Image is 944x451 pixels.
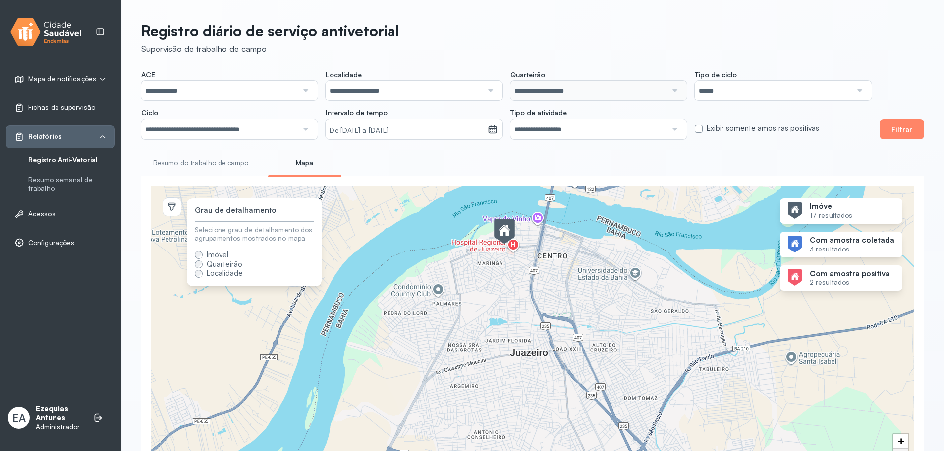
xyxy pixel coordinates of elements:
[14,238,107,248] a: Configurações
[14,103,107,113] a: Fichas de supervisão
[207,259,242,269] span: Quarteirão
[28,210,56,218] span: Acessos
[810,269,890,279] strong: Com amostra positiva
[141,155,260,171] a: Resumo do trabalho de campo
[28,239,74,247] span: Configurações
[10,16,82,48] img: logo.svg
[510,70,545,79] span: Quarteirão
[326,108,388,117] span: Intervalo de tempo
[788,236,802,252] img: Imagem
[326,70,362,79] span: Localidade
[141,70,155,79] span: ACE
[28,103,95,112] span: Fichas de supervisão
[893,434,908,449] a: Zoom in
[28,174,115,195] a: Resumo semanal de trabalho
[810,245,894,253] small: 3 resultados
[810,278,890,287] small: 2 resultados
[695,70,737,79] span: Tipo de ciclo
[36,423,83,431] p: Administrador
[898,435,904,447] span: +
[14,209,107,219] a: Acessos
[195,206,276,215] div: Grau de detalhamento
[141,44,399,54] div: Supervisão de trabalho de campo
[28,132,62,141] span: Relatórios
[788,202,802,219] img: Imagem
[12,411,26,424] span: EA
[880,119,924,139] button: Filtrar
[207,250,228,259] span: Imóvel
[141,22,399,40] p: Registro diário de serviço antivetorial
[330,126,483,136] small: De [DATE] a [DATE]
[707,124,819,133] label: Exibir somente amostras positivas
[810,236,894,245] strong: Com amostra coletada
[494,219,515,245] img: Marker
[810,211,852,220] small: 17 resultados
[207,268,243,278] span: Localidade
[141,108,158,117] span: Ciclo
[810,202,852,211] strong: Imóvel
[28,154,115,166] a: Registro Anti-Vetorial
[28,176,115,193] a: Resumo semanal de trabalho
[510,108,567,117] span: Tipo de atividade
[28,75,96,83] span: Mapa de notificações
[788,269,802,286] img: Imagem
[195,226,314,243] div: Selecione grau de detalhamento dos agrupamentos mostrados no mapa
[36,404,83,423] p: Ezequias Antunes
[268,155,341,171] a: Mapa
[28,156,115,164] a: Registro Anti-Vetorial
